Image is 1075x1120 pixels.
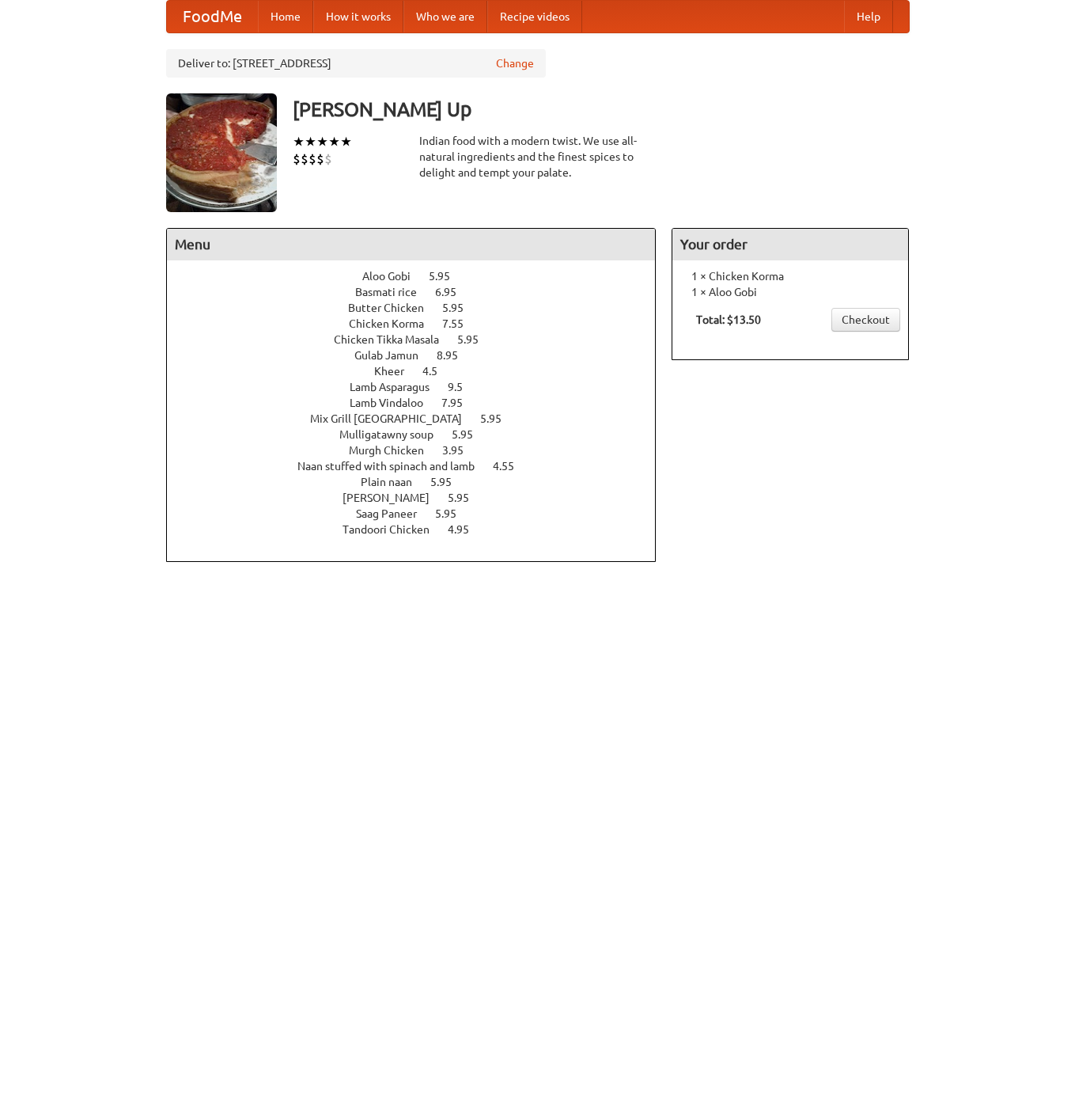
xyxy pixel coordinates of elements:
[435,286,472,298] span: 6.95
[355,286,486,298] a: Basmati rice 6.95
[403,1,487,32] a: Who we are
[305,133,316,150] li: ★
[340,133,352,150] li: ★
[457,333,494,346] span: 5.95
[316,133,328,150] li: ★
[349,444,493,457] a: Murgh Chicken 3.95
[348,302,440,314] span: Butter Chicken
[350,397,439,409] span: Lamb Vindaloo
[374,365,420,378] span: Kheer
[293,150,301,168] li: $
[680,284,900,300] li: 1 × Aloo Gobi
[350,381,492,393] a: Lamb Asparagus 9.5
[355,286,433,298] span: Basmati rice
[354,349,434,362] span: Gulab Jamun
[448,523,485,536] span: 4.95
[831,308,900,332] a: Checkout
[343,492,498,504] a: [PERSON_NAME] 5.95
[350,397,492,409] a: Lamb Vindaloo 7.95
[680,268,900,284] li: 1 × Chicken Korma
[348,302,493,314] a: Butter Chicken 5.95
[493,460,530,473] span: 4.55
[442,444,479,457] span: 3.95
[334,333,508,346] a: Chicken Tikka Masala 5.95
[419,133,657,180] div: Indian food with a modern twist. We use all-natural ingredients and the finest spices to delight ...
[166,49,546,78] div: Deliver to: [STREET_ADDRESS]
[496,55,534,71] a: Change
[343,523,498,536] a: Tandoori Chicken 4.95
[167,229,656,260] h4: Menu
[362,270,479,283] a: Aloo Gobi 5.95
[313,1,403,32] a: How it works
[324,150,332,168] li: $
[334,333,455,346] span: Chicken Tikka Masala
[297,460,490,473] span: Naan stuffed with spinach and lamb
[448,381,479,393] span: 9.5
[167,1,258,32] a: FoodMe
[354,349,487,362] a: Gulab Jamun 8.95
[349,444,440,457] span: Murgh Chicken
[362,270,426,283] span: Aloo Gobi
[437,349,474,362] span: 8.95
[448,492,485,504] span: 5.95
[339,428,449,441] span: Mulligatawny soup
[429,270,466,283] span: 5.95
[316,150,324,168] li: $
[672,229,908,260] h4: Your order
[349,317,440,330] span: Chicken Korma
[480,412,517,425] span: 5.95
[442,302,479,314] span: 5.95
[487,1,582,32] a: Recipe videos
[356,507,486,520] a: Saag Paneer 5.95
[356,507,433,520] span: Saag Paneer
[361,476,481,488] a: Plain naan 5.95
[328,133,340,150] li: ★
[844,1,893,32] a: Help
[308,150,316,168] li: $
[343,492,445,504] span: [PERSON_NAME]
[422,365,453,378] span: 4.5
[166,93,277,212] img: angular.jpg
[430,476,467,488] span: 5.95
[350,381,445,393] span: Lamb Asparagus
[374,365,467,378] a: Kheer 4.5
[343,523,445,536] span: Tandoori Chicken
[339,428,502,441] a: Mulligatawny soup 5.95
[310,412,531,425] a: Mix Grill [GEOGRAPHIC_DATA] 5.95
[452,428,489,441] span: 5.95
[696,313,761,326] b: Total: $13.50
[441,397,479,409] span: 7.95
[442,317,479,330] span: 7.55
[293,133,305,150] li: ★
[258,1,313,32] a: Home
[297,460,543,473] a: Naan stuffed with spinach and lamb 4.55
[361,476,428,488] span: Plain naan
[349,317,493,330] a: Chicken Korma 7.55
[293,93,910,125] h3: [PERSON_NAME] Up
[435,507,472,520] span: 5.95
[310,412,478,425] span: Mix Grill [GEOGRAPHIC_DATA]
[301,150,308,168] li: $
